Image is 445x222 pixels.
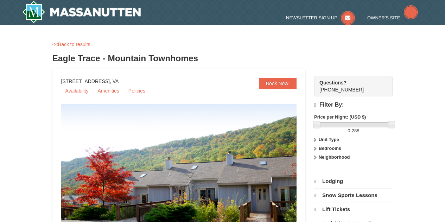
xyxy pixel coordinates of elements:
a: Policies [124,85,150,96]
a: Lift Tickets [314,203,393,216]
a: Lodging [314,175,393,188]
h4: Filter By: [314,102,393,108]
span: Owner's Site [367,15,400,20]
span: [PHONE_NUMBER] [319,79,380,93]
span: 0 [348,128,350,133]
a: Book Now! [259,78,297,89]
strong: Price per Night: (USD $) [314,114,366,120]
a: Owner's Site [367,15,418,20]
a: Snow Sports Lessons [314,189,393,202]
h3: Eagle Trace - Mountain Townhomes [52,51,393,65]
strong: Questions? [319,80,347,85]
span: 288 [352,128,360,133]
img: Massanutten Resort Logo [22,1,141,23]
strong: Unit Type [319,137,339,142]
label: - [314,127,393,134]
strong: Bedrooms [319,146,341,151]
a: <<Back to results [52,42,90,47]
a: Amenities [93,85,123,96]
span: Newsletter Sign Up [286,15,337,20]
strong: Neighborhood [319,154,350,160]
a: Massanutten Resort [22,1,141,23]
a: Newsletter Sign Up [286,15,355,20]
a: Availability [61,85,93,96]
